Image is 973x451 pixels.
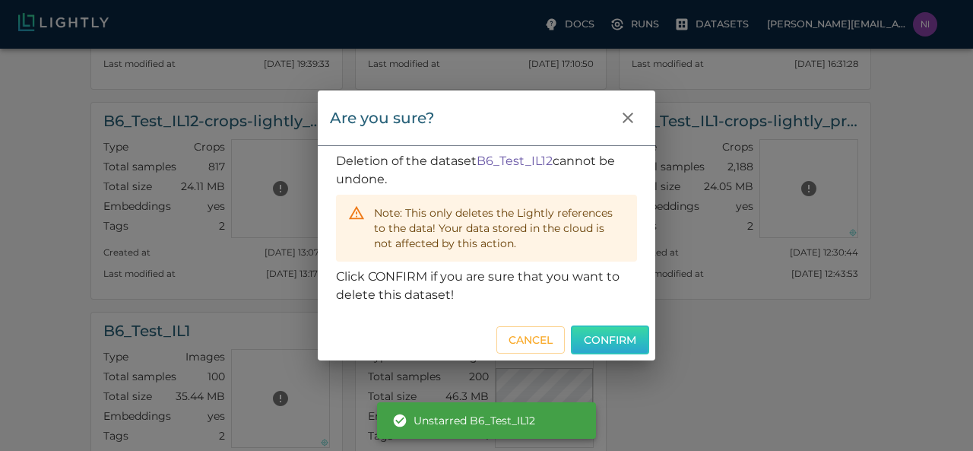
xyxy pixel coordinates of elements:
button: Cancel [496,326,565,354]
a: id: 68930608689a8f4fc5ff1eeb [477,154,553,168]
div: Are you sure? [330,106,434,130]
span: Deletion of the dataset cannot be undone. Click CONFIRM if you are sure that you want to delete t... [336,154,637,302]
button: close [613,103,643,133]
span: B6_Test_IL12 [477,154,553,168]
div: Unstarred B6_Test_IL12 [392,407,535,434]
button: Confirm [571,326,649,355]
span: Note: This only deletes the Lightly references to the data! Your data stored in the cloud is not ... [374,206,613,250]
